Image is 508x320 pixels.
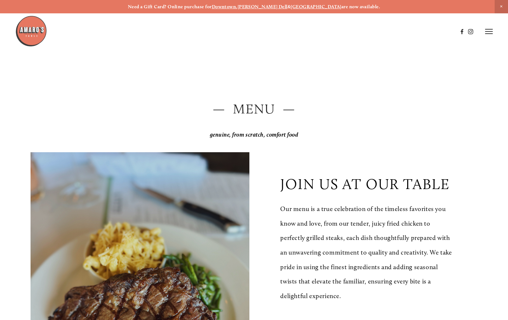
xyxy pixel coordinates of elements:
[341,4,380,10] strong: are now available.
[31,99,477,118] h2: — Menu —
[210,131,298,138] em: genuine, from scratch, comfort food
[238,4,288,10] a: [PERSON_NAME] Dell
[280,175,449,193] p: join us at our table
[15,15,47,47] img: Amaro's Table
[288,4,291,10] strong: &
[291,4,341,10] a: [GEOGRAPHIC_DATA]
[236,4,237,10] strong: ,
[212,4,236,10] a: Downtown
[280,202,456,303] p: Our menu is a true celebration of the timeless favorites you know and love, from our tender, juic...
[128,4,212,10] strong: Need a Gift Card? Online purchase for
